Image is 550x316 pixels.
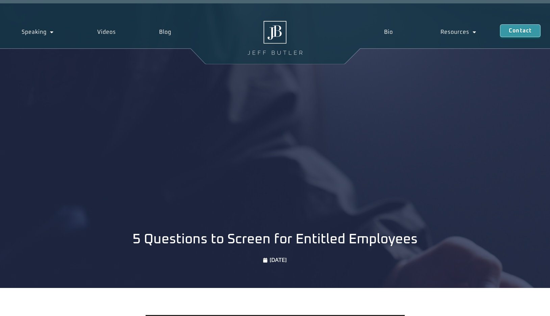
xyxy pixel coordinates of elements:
[509,28,532,33] span: Contact
[263,256,287,264] a: [DATE]
[360,24,500,40] nav: Menu
[360,24,417,40] a: Bio
[137,24,193,40] a: Blog
[500,24,541,37] a: Contact
[270,257,287,263] time: [DATE]
[76,24,138,40] a: Videos
[133,233,418,246] h1: 5 Questions to Screen for Entitled Employees
[417,24,500,40] a: Resources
